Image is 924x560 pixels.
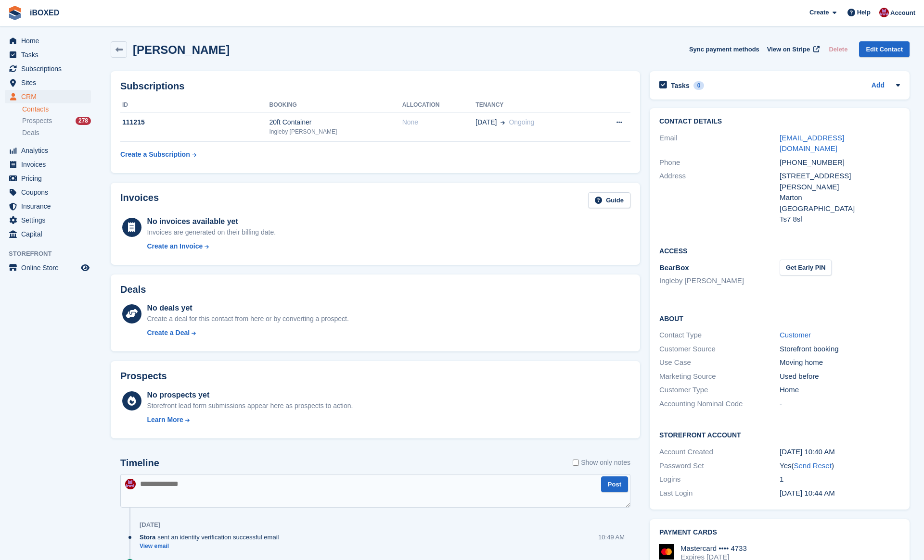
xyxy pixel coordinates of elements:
[140,542,283,550] a: View email
[9,249,96,259] span: Storefront
[147,328,348,338] a: Create a Deal
[680,544,747,553] div: Mastercard •••• 4733
[780,157,900,168] div: [PHONE_NUMBER]
[791,461,834,470] span: ( )
[659,157,780,168] div: Phone
[825,41,851,57] button: Delete
[659,544,674,560] img: Mastercard Logo
[671,81,690,90] h2: Tasks
[22,128,39,137] span: Deals
[147,241,203,251] div: Create an Invoice
[5,34,91,48] a: menu
[5,144,91,157] a: menu
[859,41,910,57] a: Edit Contact
[780,203,900,214] div: [GEOGRAPHIC_DATA]
[780,460,900,472] div: Yes
[780,489,835,497] time: 2025-09-30 09:44:01 UTC
[21,62,79,75] span: Subscriptions
[5,62,91,75] a: menu
[147,302,348,314] div: No deals yet
[402,117,476,127] div: None
[120,458,159,469] h2: Timeline
[890,8,915,18] span: Account
[21,261,79,274] span: Online Store
[857,8,871,17] span: Help
[659,171,780,225] div: Address
[5,76,91,89] a: menu
[659,275,780,286] li: Ingleby [PERSON_NAME]
[601,476,628,492] button: Post
[21,199,79,213] span: Insurance
[140,533,283,542] div: sent an identity verification successful email
[794,461,831,470] a: Send Reset
[5,199,91,213] a: menu
[21,34,79,48] span: Home
[22,116,52,125] span: Prospects
[21,172,79,185] span: Pricing
[659,263,689,272] span: BearBox
[147,314,348,324] div: Create a deal for this contact from here or by converting a prospect.
[475,98,590,113] th: Tenancy
[125,479,136,489] img: Amanda Forder
[5,213,91,227] a: menu
[659,371,780,382] div: Marketing Source
[780,260,832,275] button: Get Early PIN
[21,76,79,89] span: Sites
[21,48,79,62] span: Tasks
[140,521,160,529] div: [DATE]
[21,144,79,157] span: Analytics
[147,241,276,251] a: Create an Invoice
[872,80,885,91] a: Add
[79,262,91,274] a: Preview store
[659,398,780,410] div: Accounting Nominal Code
[133,43,230,56] h2: [PERSON_NAME]
[780,171,900,192] div: [STREET_ADDRESS][PERSON_NAME]
[659,118,900,125] h2: Contact Details
[780,398,900,410] div: -
[147,328,190,338] div: Create a Deal
[120,149,190,160] div: Create a Subscription
[659,488,780,499] div: Last Login
[120,98,269,113] th: ID
[659,430,900,439] h2: Storefront Account
[573,458,630,468] label: Show only notes
[475,117,497,127] span: [DATE]
[780,192,900,203] div: Marton
[809,8,829,17] span: Create
[659,344,780,355] div: Customer Source
[780,134,844,153] a: [EMAIL_ADDRESS][DOMAIN_NAME]
[659,447,780,458] div: Account Created
[21,186,79,199] span: Coupons
[659,330,780,341] div: Contact Type
[573,458,579,468] input: Show only notes
[5,261,91,274] a: menu
[763,41,821,57] a: View on Stripe
[659,460,780,472] div: Password Set
[588,192,630,208] a: Guide
[147,415,353,425] a: Learn More
[780,447,900,458] div: [DATE] 10:40 AM
[269,127,402,136] div: Ingleby [PERSON_NAME]
[693,81,705,90] div: 0
[598,533,625,542] div: 10:49 AM
[659,313,900,323] h2: About
[120,146,196,163] a: Create a Subscription
[780,331,811,339] a: Customer
[402,98,476,113] th: Allocation
[689,41,759,57] button: Sync payment methods
[21,213,79,227] span: Settings
[269,98,402,113] th: Booking
[509,118,534,126] span: Ongoing
[147,389,353,401] div: No prospects yet
[5,227,91,241] a: menu
[780,474,900,485] div: 1
[659,133,780,154] div: Email
[21,90,79,103] span: CRM
[780,385,900,396] div: Home
[269,117,402,127] div: 20ft Container
[140,533,155,542] span: Stora
[659,385,780,396] div: Customer Type
[659,357,780,368] div: Use Case
[120,81,630,92] h2: Subscriptions
[767,45,810,54] span: View on Stripe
